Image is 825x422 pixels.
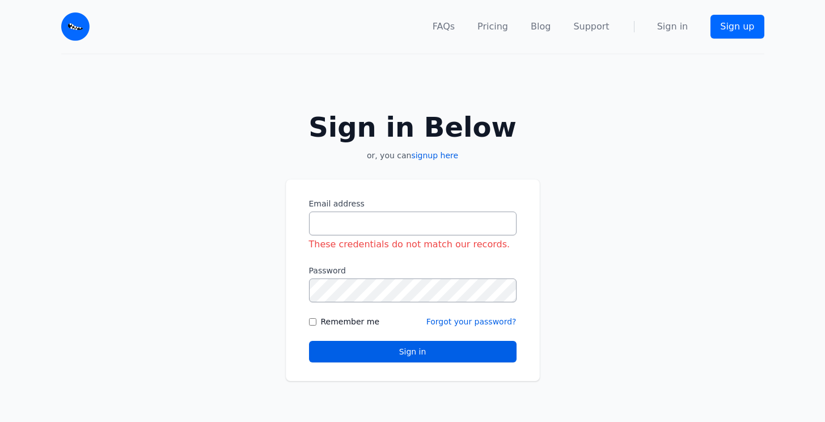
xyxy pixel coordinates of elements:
a: Sign up [710,15,764,39]
a: Forgot your password? [426,317,517,326]
a: Support [573,20,609,33]
a: signup here [411,151,458,160]
a: Sign in [657,20,688,33]
p: or, you can [286,150,540,161]
a: Blog [531,20,551,33]
div: These credentials do not match our records. [309,238,517,251]
a: FAQs [433,20,455,33]
img: Email Monster [61,12,90,41]
label: Email address [309,198,517,209]
label: Password [309,265,517,276]
h2: Sign in Below [286,113,540,141]
label: Remember me [321,316,380,327]
a: Pricing [477,20,508,33]
button: Sign in [309,341,517,362]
